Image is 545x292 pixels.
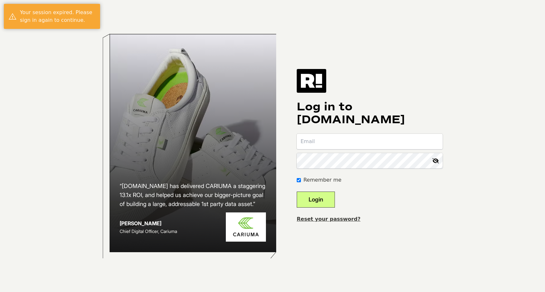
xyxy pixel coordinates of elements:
[297,69,326,93] img: Retention.com
[120,182,266,209] h2: “[DOMAIN_NAME] has delivered CARIUMA a staggering 13.1x ROI, and helped us achieve our bigger-pic...
[297,216,361,222] a: Reset your password?
[297,100,443,126] h1: Log in to [DOMAIN_NAME]
[120,228,177,234] span: Chief Digital Officer, Cariuma
[226,212,266,242] img: Cariuma
[297,134,443,149] input: Email
[20,9,95,24] div: Your session expired. Please sign in again to continue.
[120,220,161,227] strong: [PERSON_NAME]
[303,176,341,184] label: Remember me
[297,192,335,208] button: Login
